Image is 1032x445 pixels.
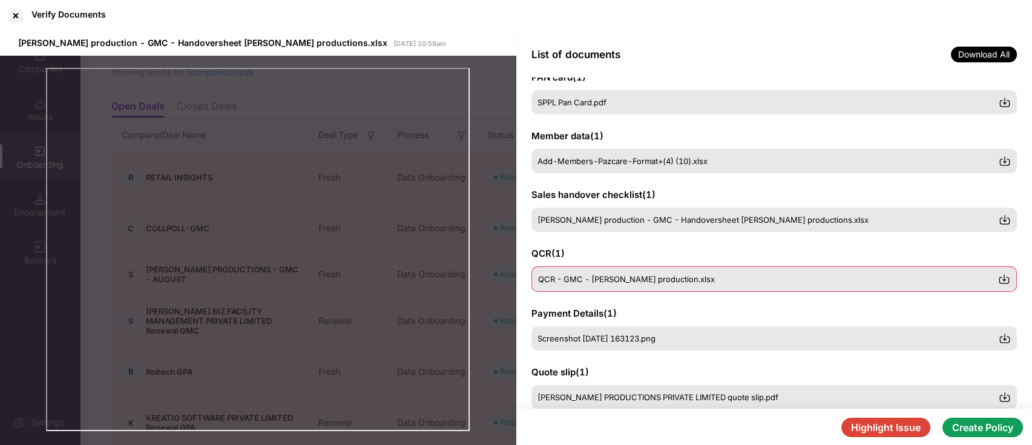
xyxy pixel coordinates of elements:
img: svg+xml;base64,PHN2ZyBpZD0iRG93bmxvYWQtMzJ4MzIiIHhtbG5zPSJodHRwOi8vd3d3LnczLm9yZy8yMDAwL3N2ZyIgd2... [999,332,1011,344]
span: [PERSON_NAME] PRODUCTIONS PRIVATE LIMITED quote slip.pdf [537,392,778,402]
img: svg+xml;base64,PHN2ZyBpZD0iRG93bmxvYWQtMzJ4MzIiIHhtbG5zPSJodHRwOi8vd3d3LnczLm9yZy8yMDAwL3N2ZyIgd2... [999,155,1011,167]
button: Highlight Issue [841,418,930,437]
img: svg+xml;base64,PHN2ZyBpZD0iRG93bmxvYWQtMzJ4MzIiIHhtbG5zPSJodHRwOi8vd3d3LnczLm9yZy8yMDAwL3N2ZyIgd2... [999,391,1011,403]
span: [PERSON_NAME] production - GMC - Handoversheet [PERSON_NAME] productions.xlsx [537,215,869,225]
span: Member data ( 1 ) [531,130,603,142]
span: List of documents [531,48,620,61]
img: svg+xml;base64,PHN2ZyBpZD0iRG93bmxvYWQtMzJ4MzIiIHhtbG5zPSJodHRwOi8vd3d3LnczLm9yZy8yMDAwL3N2ZyIgd2... [998,273,1010,285]
button: Create Policy [942,418,1023,437]
span: PAN card ( 1 ) [531,71,586,83]
span: SPPL Pan Card.pdf [537,97,606,107]
span: Quote slip ( 1 ) [531,366,589,378]
span: QCR ( 1 ) [531,248,565,259]
span: [PERSON_NAME] production - GMC - Handoversheet [PERSON_NAME] productions.xlsx [18,38,387,48]
span: [DATE] 10:58am [393,39,446,48]
span: Add-Members-Pazcare-Format+(4) (10).xlsx [537,156,708,166]
span: Sales handover checklist ( 1 ) [531,189,656,200]
img: svg+xml;base64,PHN2ZyBpZD0iRG93bmxvYWQtMzJ4MzIiIHhtbG5zPSJodHRwOi8vd3d3LnczLm9yZy8yMDAwL3N2ZyIgd2... [999,214,1011,226]
span: QCR - GMC - [PERSON_NAME] production.xlsx [538,274,715,284]
iframe: msdoc-iframe [46,68,470,431]
img: svg+xml;base64,PHN2ZyBpZD0iRG93bmxvYWQtMzJ4MzIiIHhtbG5zPSJodHRwOi8vd3d3LnczLm9yZy8yMDAwL3N2ZyIgd2... [999,96,1011,108]
span: Payment Details ( 1 ) [531,308,617,319]
span: Screenshot [DATE] 163123.png [537,334,656,343]
div: Verify Documents [31,9,106,19]
span: Download All [951,47,1017,62]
